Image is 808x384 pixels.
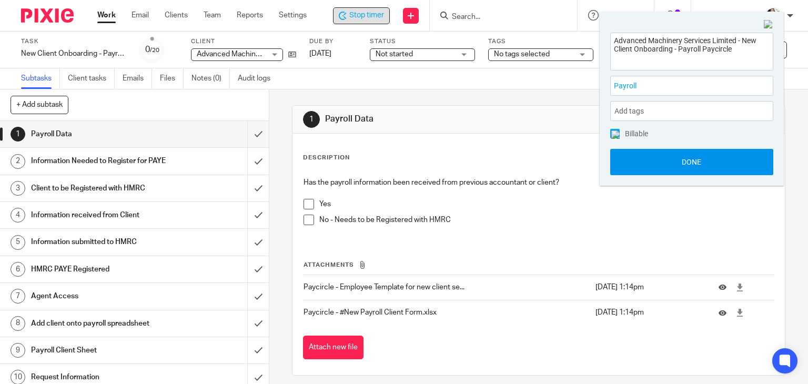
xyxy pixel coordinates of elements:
[304,307,590,318] p: Paycircle - #New Payroll Client Form.xlsx
[595,282,703,292] p: [DATE] 1:14pm
[31,180,168,196] h1: Client to be Registered with HMRC
[11,343,25,358] div: 9
[11,181,25,196] div: 3
[238,68,278,89] a: Audit logs
[31,342,168,358] h1: Payroll Client Sheet
[31,207,168,223] h1: Information received from Client
[736,282,744,292] a: Download
[21,8,74,23] img: Pixie
[11,96,68,114] button: + Add subtask
[132,10,149,21] a: Email
[614,103,649,119] span: Add tags
[150,47,159,53] small: /20
[191,37,296,46] label: Client
[764,20,773,29] img: Close
[765,7,782,24] img: MaxAcc_Sep21_ElliDeanPhoto_030.jpg
[31,153,168,169] h1: Information Needed to Register for PAYE
[309,37,357,46] label: Due by
[191,68,230,89] a: Notes (0)
[160,68,184,89] a: Files
[304,262,354,268] span: Attachments
[370,37,475,46] label: Status
[610,76,773,96] div: Project: Payroll
[303,111,320,128] div: 1
[319,215,774,225] p: No - Needs to be Registered with HMRC
[625,130,648,137] span: Billable
[31,126,168,142] h1: Payroll Data
[303,154,350,162] p: Description
[494,50,550,58] span: No tags selected
[303,336,363,359] button: Attach new file
[319,199,774,209] p: Yes
[595,307,703,318] p: [DATE] 1:14pm
[21,68,60,89] a: Subtasks
[611,130,620,139] img: checked.png
[11,262,25,277] div: 6
[21,37,126,46] label: Task
[304,282,590,292] p: Paycircle - Employee Template for new client se...
[197,50,323,58] span: Advanced Machinery Services Limited
[21,48,126,59] div: New Client Onboarding - Payroll Paycircle
[309,50,331,57] span: [DATE]
[97,10,116,21] a: Work
[488,37,593,46] label: Tags
[614,80,746,92] span: Payroll
[145,44,159,56] div: 0
[31,316,168,331] h1: Add client onto payroll spreadsheet
[68,68,115,89] a: Client tasks
[325,114,561,125] h1: Payroll Data
[123,68,152,89] a: Emails
[736,307,744,318] a: Download
[349,10,384,21] span: Stop timer
[11,316,25,331] div: 8
[702,10,760,21] p: [PERSON_NAME]
[31,261,168,277] h1: HMRC PAYE Registered
[376,50,413,58] span: Not started
[204,10,221,21] a: Team
[31,234,168,250] h1: Information submitted to HMRC
[610,149,773,175] button: Done
[11,289,25,304] div: 7
[237,10,263,21] a: Reports
[279,10,307,21] a: Settings
[11,154,25,169] div: 2
[11,208,25,223] div: 4
[165,10,188,21] a: Clients
[304,177,774,188] p: Has the payroll information been received from previous accountant or client?
[333,7,390,24] div: Advanced Machinery Services Limited - New Client Onboarding - Payroll Paycircle
[451,13,546,22] input: Search
[611,33,773,67] textarea: Advanced Machinery Services Limited - New Client Onboarding - Payroll Paycircle
[11,127,25,142] div: 1
[11,235,25,250] div: 5
[31,288,168,304] h1: Agent Access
